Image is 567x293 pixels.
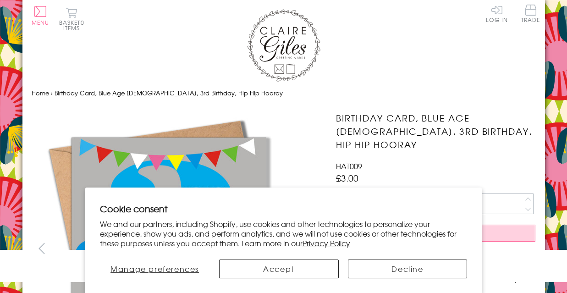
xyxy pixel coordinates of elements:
[110,263,199,274] span: Manage preferences
[63,18,84,32] span: 0 items
[100,260,210,278] button: Manage preferences
[336,171,358,184] span: £3.00
[521,5,540,22] span: Trade
[51,88,53,97] span: ›
[521,5,540,24] a: Trade
[303,238,350,249] a: Privacy Policy
[32,238,52,259] button: prev
[59,7,84,31] button: Basket0 items
[100,219,468,248] p: We and our partners, including Shopify, use cookies and other technologies to personalize your ex...
[336,111,535,151] h1: Birthday Card, Blue Age [DEMOGRAPHIC_DATA], 3rd Birthday, Hip Hip Hooray
[32,88,49,97] a: Home
[348,260,468,278] button: Decline
[32,84,536,103] nav: breadcrumbs
[55,88,283,97] span: Birthday Card, Blue Age [DEMOGRAPHIC_DATA], 3rd Birthday, Hip Hip Hooray
[32,6,50,25] button: Menu
[247,9,320,82] img: Claire Giles Greetings Cards
[100,202,468,215] h2: Cookie consent
[336,160,362,171] span: HAT009
[486,5,508,22] a: Log In
[219,260,339,278] button: Accept
[32,18,50,27] span: Menu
